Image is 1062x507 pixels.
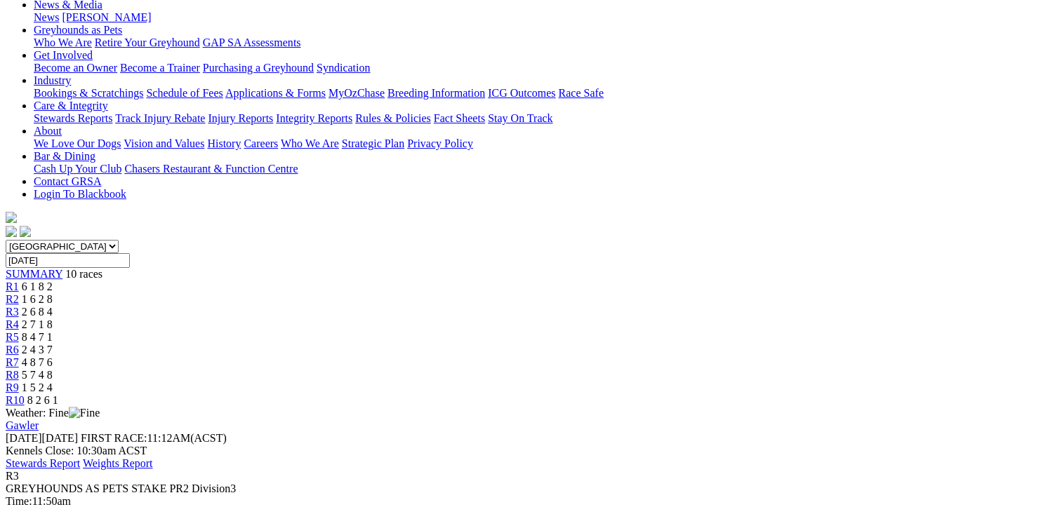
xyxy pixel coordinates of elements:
div: GREYHOUNDS AS PETS STAKE PR2 Division3 [6,482,1056,495]
img: Fine [69,407,100,419]
a: Cash Up Your Club [34,163,121,175]
span: R3 [6,470,19,482]
div: Care & Integrity [34,112,1056,125]
div: Get Involved [34,62,1056,74]
a: Gawler [6,419,39,431]
a: Strategic Plan [342,137,404,149]
span: 2 4 3 7 [22,344,53,356]
div: Industry [34,87,1056,100]
a: R5 [6,331,19,343]
span: [DATE] [6,432,42,444]
img: twitter.svg [20,226,31,237]
a: Stay On Track [488,112,552,124]
a: News [34,11,59,23]
span: 2 7 1 8 [22,318,53,330]
a: Retire Your Greyhound [95,36,200,48]
span: 1 5 2 4 [22,381,53,393]
a: We Love Our Dogs [34,137,121,149]
a: Race Safe [558,87,603,99]
img: logo-grsa-white.png [6,212,17,223]
a: Syndication [317,62,370,74]
a: Purchasing a Greyhound [203,62,314,74]
a: Become a Trainer [120,62,200,74]
a: R6 [6,344,19,356]
input: Select date [6,253,130,268]
a: Applications & Forms [225,87,326,99]
span: 5 7 4 8 [22,369,53,381]
a: Integrity Reports [276,112,352,124]
a: R9 [6,381,19,393]
span: 4 8 7 6 [22,356,53,368]
a: Get Involved [34,49,93,61]
div: Greyhounds as Pets [34,36,1056,49]
a: Become an Owner [34,62,117,74]
a: Rules & Policies [355,112,431,124]
div: Kennels Close: 10:30am ACST [6,445,1056,457]
a: Industry [34,74,71,86]
a: R2 [6,293,19,305]
span: Weather: Fine [6,407,100,419]
a: R1 [6,280,19,292]
a: Fact Sheets [434,112,485,124]
a: Who We Are [34,36,92,48]
span: 1 6 2 8 [22,293,53,305]
a: Vision and Values [124,137,204,149]
a: MyOzChase [328,87,385,99]
span: 8 4 7 1 [22,331,53,343]
span: [DATE] [6,432,78,444]
a: Who We Are [281,137,339,149]
a: Bookings & Scratchings [34,87,143,99]
div: Bar & Dining [34,163,1056,175]
a: Login To Blackbook [34,188,126,200]
a: Care & Integrity [34,100,108,111]
a: Weights Report [83,457,153,469]
a: Stewards Report [6,457,80,469]
span: FIRST RACE: [81,432,147,444]
span: 10 races [65,268,102,280]
a: Privacy Policy [407,137,473,149]
a: Bar & Dining [34,150,95,162]
a: R7 [6,356,19,368]
a: Schedule of Fees [146,87,223,99]
a: R4 [6,318,19,330]
a: About [34,125,62,137]
a: History [207,137,241,149]
a: ICG Outcomes [488,87,555,99]
a: Stewards Reports [34,112,112,124]
a: Chasers Restaurant & Function Centre [124,163,298,175]
a: Breeding Information [387,87,485,99]
a: SUMMARY [6,268,62,280]
a: Greyhounds as Pets [34,24,122,36]
a: R8 [6,369,19,381]
div: About [34,137,1056,150]
a: Track Injury Rebate [115,112,205,124]
a: Careers [244,137,278,149]
span: 8 2 6 1 [27,394,58,406]
a: [PERSON_NAME] [62,11,151,23]
div: News & Media [34,11,1056,24]
span: 11:12AM(ACST) [81,432,227,444]
a: R3 [6,306,19,318]
span: Time: [6,495,32,507]
a: GAP SA Assessments [203,36,301,48]
a: R10 [6,394,25,406]
span: 2 6 8 4 [22,306,53,318]
a: Contact GRSA [34,175,101,187]
span: 6 1 8 2 [22,280,53,292]
img: facebook.svg [6,226,17,237]
a: Injury Reports [208,112,273,124]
